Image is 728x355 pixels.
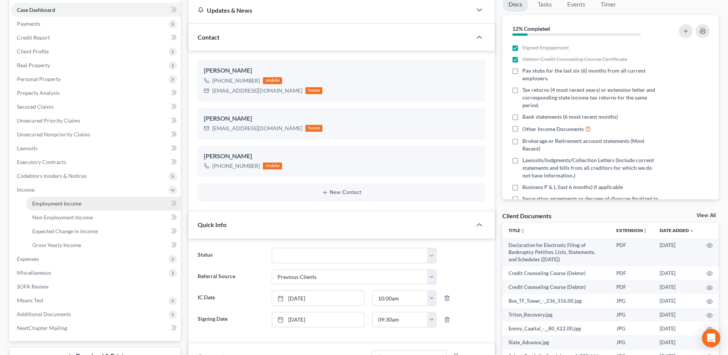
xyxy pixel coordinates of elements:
[11,3,181,17] a: Case Dashboard
[17,145,38,151] span: Lawsuits
[11,155,181,169] a: Executory Contracts
[502,280,610,294] td: Credit Counseling Course (Debtor)
[610,308,654,322] td: JPG
[263,77,282,84] div: mobile
[194,312,267,327] label: Signing Date
[198,6,462,14] div: Updates & News
[610,280,654,294] td: PDF
[654,335,700,349] td: [DATE]
[17,325,67,331] span: NextChapter Mailing
[373,291,428,305] input: -- : --
[11,100,181,114] a: Secured Claims
[697,213,716,218] a: View All
[32,228,98,234] span: Expected Change in Income
[11,141,181,155] a: Lawsuits
[17,255,39,262] span: Expenses
[194,269,267,285] label: Referral Source
[502,212,551,220] div: Client Documents
[32,200,81,207] span: Employment Income
[654,322,700,335] td: [DATE]
[502,335,610,349] td: Slate_Advance.jpg
[512,25,550,32] strong: 12% Completed
[212,124,302,132] div: [EMAIL_ADDRESS][DOMAIN_NAME]
[522,125,584,133] span: Other Income Documents
[17,131,90,138] span: Unsecured Nonpriority Claims
[32,214,93,221] span: Non Employment Income
[522,86,658,109] span: Tax returns (4 most recent years) or extension letter and corresponding state income tax returns ...
[522,137,658,153] span: Brokerage or Retirement account statements (Most Recent)
[272,291,364,305] a: [DATE]
[198,221,226,228] span: Quick Info
[520,229,525,233] i: unfold_more
[204,189,479,196] button: New Contact
[204,114,479,123] div: [PERSON_NAME]
[17,103,54,110] span: Secured Claims
[522,113,618,121] span: Bank statements (6 most recent months)
[17,186,35,193] span: Income
[212,77,260,85] div: [PHONE_NUMBER]
[26,238,181,252] a: Gross Yearly Income
[522,55,627,63] span: Debtor Credit Counseling Course Certificate
[660,227,694,233] a: Date Added expand_more
[654,238,700,266] td: [DATE]
[654,266,700,280] td: [DATE]
[263,163,282,169] div: mobile
[610,266,654,280] td: PDF
[17,76,61,82] span: Personal Property
[11,114,181,128] a: Unsecured Priority Claims
[11,31,181,45] a: Credit Report
[502,322,610,335] td: Emmy_Capital_-__80_422.00.jpg
[212,87,302,95] div: [EMAIL_ADDRESS][DOMAIN_NAME]
[502,308,610,322] td: Triton_Recovery.jpg
[26,197,181,211] a: Employment Income
[194,290,267,306] label: IC Date
[654,308,700,322] td: [DATE]
[654,294,700,308] td: [DATE]
[17,269,51,276] span: Miscellaneous
[502,294,610,308] td: Box_TF_Tower_-_236_316.00.jpg
[17,283,49,290] span: SOFA Review
[643,229,647,233] i: unfold_more
[522,67,658,82] span: Pay stubs for the last six (6) months from all current employers.
[17,20,40,27] span: Payments
[522,183,623,191] span: Business P & L (last 6 months) if applicable
[522,195,658,210] span: Separation agreements or decrees of divorces finalized in the past 2 years
[17,62,50,68] span: Real Property
[204,66,479,75] div: [PERSON_NAME]
[11,321,181,335] a: NextChapter Mailing
[17,173,87,179] span: Codebtors Insiders & Notices
[616,227,647,233] a: Extensionunfold_more
[17,34,50,41] span: Credit Report
[522,44,569,51] span: Signed Engagement
[26,224,181,238] a: Expected Change in Income
[272,312,364,327] a: [DATE]
[305,125,322,132] div: home
[204,152,479,161] div: [PERSON_NAME]
[11,280,181,294] a: SOFA Review
[690,229,694,233] i: expand_more
[17,159,66,165] span: Executory Contracts
[17,117,80,124] span: Unsecured Priority Claims
[11,86,181,100] a: Property Analysis
[26,211,181,224] a: Non Employment Income
[17,7,55,13] span: Case Dashboard
[198,33,220,41] span: Contact
[610,335,654,349] td: JPG
[702,329,720,347] div: Open Intercom Messenger
[17,48,49,55] span: Client Profile
[212,162,260,170] div: [PHONE_NUMBER]
[373,312,428,327] input: -- : --
[11,128,181,141] a: Unsecured Nonpriority Claims
[32,242,81,248] span: Gross Yearly Income
[610,294,654,308] td: JPG
[610,238,654,266] td: PDF
[17,311,71,317] span: Additional Documents
[654,280,700,294] td: [DATE]
[305,87,322,94] div: home
[502,238,610,266] td: Declaration for Electronic Filing of Bankruptcy Petition, Lists, Statements, and Schedules ([DATE])
[17,90,59,96] span: Property Analysis
[17,297,43,304] span: Means Test
[610,322,654,335] td: JPG
[508,227,525,233] a: Titleunfold_more
[522,156,658,179] span: Lawsuits/Judgments/Collection Letters (Include current statements and bills from all creditors fo...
